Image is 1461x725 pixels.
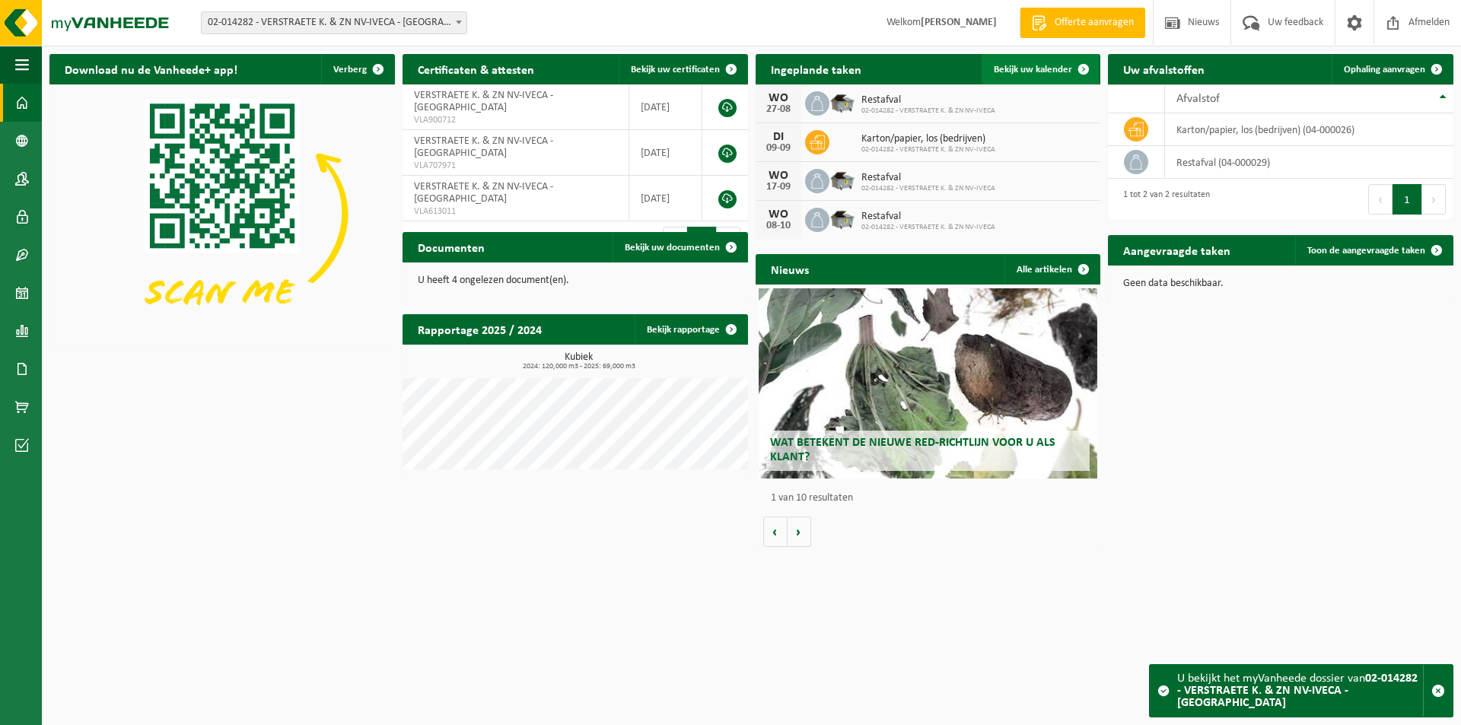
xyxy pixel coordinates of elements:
[629,84,703,130] td: [DATE]
[414,181,553,205] span: VERSTRAETE K. & ZN NV-IVECA - [GEOGRAPHIC_DATA]
[1004,254,1099,285] a: Alle artikelen
[631,65,720,75] span: Bekijk uw certificaten
[49,54,253,84] h2: Download nu de Vanheede+ app!
[759,288,1097,479] a: Wat betekent de nieuwe RED-richtlijn voor u als klant?
[410,352,748,370] h3: Kubiek
[770,437,1055,463] span: Wat betekent de nieuwe RED-richtlijn voor u als klant?
[829,167,855,192] img: WB-5000-GAL-GY-01
[861,172,995,184] span: Restafval
[321,54,393,84] button: Verberg
[982,54,1099,84] a: Bekijk uw kalender
[1177,673,1418,709] strong: 02-014282 - VERSTRAETE K. & ZN NV-IVECA - [GEOGRAPHIC_DATA]
[1051,15,1138,30] span: Offerte aanvragen
[1295,235,1452,266] a: Toon de aangevraagde taken
[1020,8,1145,38] a: Offerte aanvragen
[771,493,1093,504] p: 1 van 10 resultaten
[861,223,995,232] span: 02-014282 - VERSTRAETE K. & ZN NV-IVECA
[201,11,467,34] span: 02-014282 - VERSTRAETE K. & ZN NV-IVECA - SINT-TRUIDEN
[625,243,720,253] span: Bekijk uw documenten
[861,133,995,145] span: Karton/papier, los (bedrijven)
[994,65,1072,75] span: Bekijk uw kalender
[763,221,794,231] div: 08-10
[1368,184,1393,215] button: Previous
[763,208,794,221] div: WO
[403,232,500,262] h2: Documenten
[619,54,746,84] a: Bekijk uw certificaten
[1344,65,1425,75] span: Ophaling aanvragen
[756,54,877,84] h2: Ingeplande taken
[49,84,395,343] img: Download de VHEPlus App
[861,184,995,193] span: 02-014282 - VERSTRAETE K. & ZN NV-IVECA
[1332,54,1452,84] a: Ophaling aanvragen
[418,275,733,286] p: U heeft 4 ongelezen document(en).
[333,65,367,75] span: Verberg
[414,114,617,126] span: VLA900712
[788,517,811,547] button: Volgende
[1116,183,1210,216] div: 1 tot 2 van 2 resultaten
[829,89,855,115] img: WB-5000-GAL-GY-01
[1307,246,1425,256] span: Toon de aangevraagde taken
[1165,146,1453,179] td: restafval (04-000029)
[635,314,746,345] a: Bekijk rapportage
[414,135,553,159] span: VERSTRAETE K. & ZN NV-IVECA - [GEOGRAPHIC_DATA]
[202,12,466,33] span: 02-014282 - VERSTRAETE K. & ZN NV-IVECA - SINT-TRUIDEN
[414,90,553,113] span: VERSTRAETE K. & ZN NV-IVECA - [GEOGRAPHIC_DATA]
[1176,93,1220,105] span: Afvalstof
[613,232,746,262] a: Bekijk uw documenten
[921,17,997,28] strong: [PERSON_NAME]
[861,107,995,116] span: 02-014282 - VERSTRAETE K. & ZN NV-IVECA
[1177,665,1423,717] div: U bekijkt het myVanheede dossier van
[403,314,557,344] h2: Rapportage 2025 / 2024
[414,160,617,172] span: VLA707971
[756,254,824,284] h2: Nieuws
[763,131,794,143] div: DI
[629,176,703,221] td: [DATE]
[1123,278,1438,289] p: Geen data beschikbaar.
[1393,184,1422,215] button: 1
[1165,113,1453,146] td: karton/papier, los (bedrijven) (04-000026)
[1422,184,1446,215] button: Next
[829,205,855,231] img: WB-5000-GAL-GY-01
[861,145,995,154] span: 02-014282 - VERSTRAETE K. & ZN NV-IVECA
[763,517,788,547] button: Vorige
[763,170,794,182] div: WO
[763,143,794,154] div: 09-09
[1108,54,1220,84] h2: Uw afvalstoffen
[1108,235,1246,265] h2: Aangevraagde taken
[410,363,748,370] span: 2024: 120,000 m3 - 2025: 69,000 m3
[763,92,794,104] div: WO
[629,130,703,176] td: [DATE]
[414,205,617,218] span: VLA613011
[861,211,995,223] span: Restafval
[403,54,549,84] h2: Certificaten & attesten
[861,94,995,107] span: Restafval
[763,104,794,115] div: 27-08
[763,182,794,192] div: 17-09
